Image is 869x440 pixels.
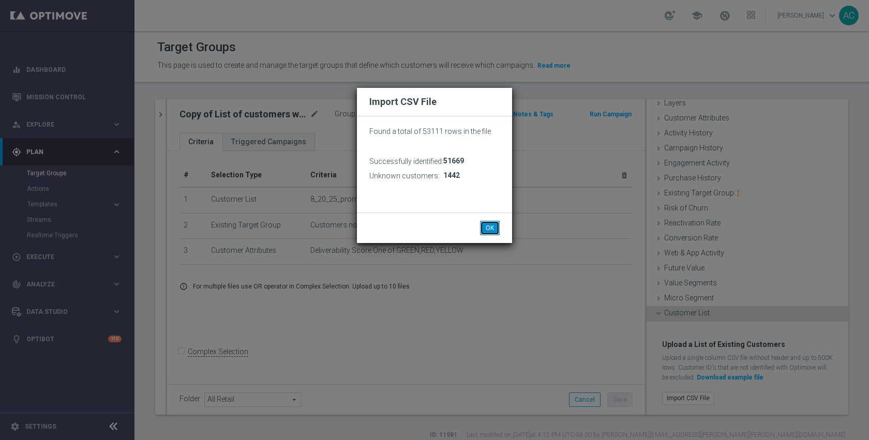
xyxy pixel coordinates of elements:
span: 51669 [443,157,464,165]
button: OK [480,221,500,235]
span: 1442 [443,171,460,180]
h2: Import CSV File [369,96,500,108]
p: Found a total of 53111 rows in the file [369,127,500,136]
h3: Successfully identified: [369,157,443,166]
h3: Unknown customers: [369,171,440,180]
